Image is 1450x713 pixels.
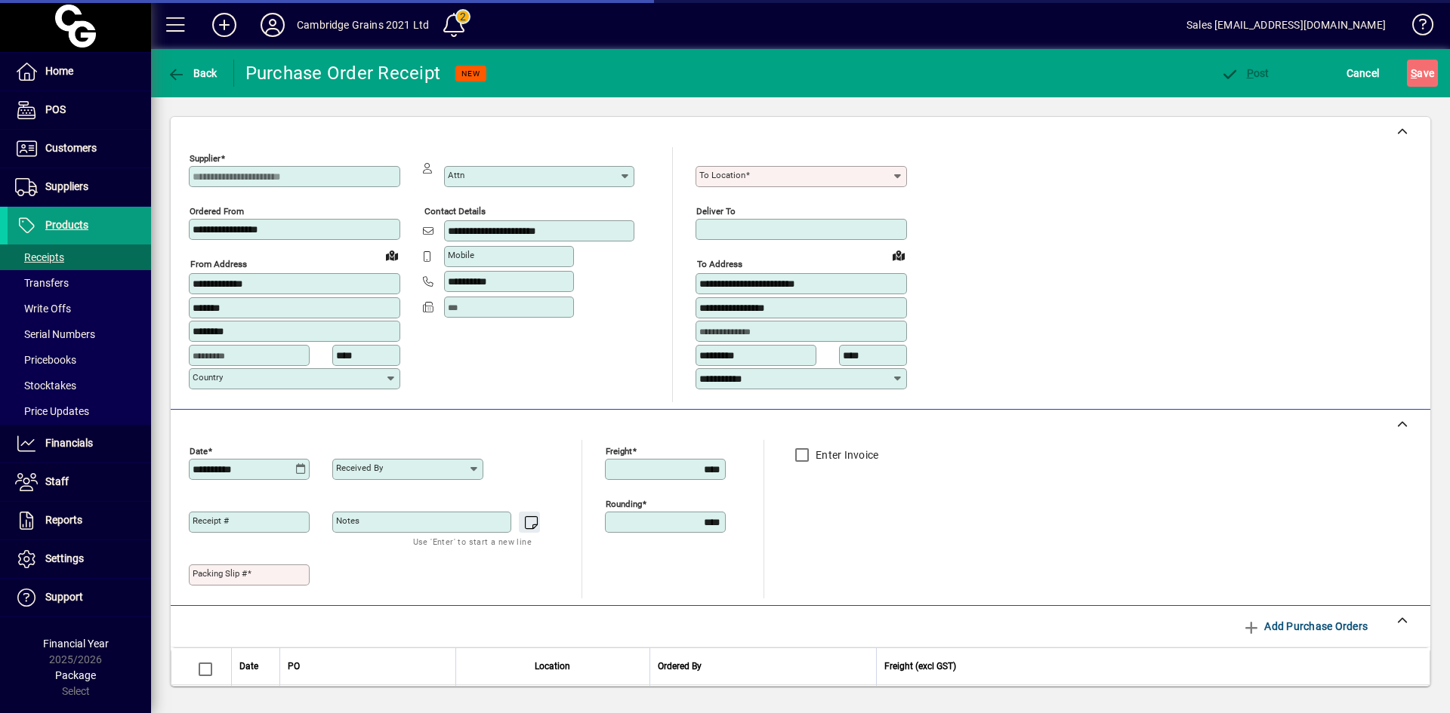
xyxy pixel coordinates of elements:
span: POS [45,103,66,115]
a: Reports [8,502,151,539]
a: POS [8,91,151,129]
span: Staff [45,475,69,487]
span: PO [288,658,300,675]
mat-label: Freight [606,445,632,456]
a: Settings [8,540,151,578]
a: View on map [887,243,911,267]
mat-label: Attn [448,170,464,180]
div: PO [288,658,448,675]
mat-label: To location [699,170,745,180]
mat-label: Receipt # [193,515,229,526]
span: S [1411,67,1417,79]
a: Financials [8,425,151,463]
span: Pricebooks [15,354,76,366]
span: Location [535,658,570,675]
span: Stocktakes [15,380,76,392]
span: Write Offs [15,303,71,315]
span: Transfers [15,277,69,289]
mat-label: Supplier [190,153,221,164]
mat-label: Ordered from [190,206,244,217]
button: Profile [248,11,297,38]
button: Cancel [1343,60,1384,87]
label: Enter Invoice [813,447,878,463]
a: Home [8,53,151,91]
a: Transfers [8,270,151,296]
mat-label: Deliver To [696,206,736,217]
app-page-header-button: Back [151,60,234,87]
span: ost [1220,67,1270,79]
span: Customers [45,142,97,154]
span: Price Updates [15,405,89,417]
button: Save [1407,60,1438,87]
a: Receipts [8,244,151,270]
span: Settings [45,552,84,564]
span: NEW [461,69,480,78]
div: Freight (excl GST) [884,658,1411,675]
mat-label: Packing Slip # [193,568,247,579]
a: Support [8,579,151,616]
mat-label: Received by [336,463,383,473]
span: Cancel [1347,61,1380,85]
mat-label: Date [190,445,208,456]
a: Knowledge Base [1401,3,1431,52]
span: Package [55,669,96,681]
mat-label: Rounding [606,498,642,509]
span: Add Purchase Orders [1242,614,1368,638]
button: Add Purchase Orders [1236,613,1374,640]
a: Staff [8,463,151,501]
span: Serial Numbers [15,328,95,340]
span: Receipts [15,251,64,263]
a: Write Offs [8,296,151,321]
span: Financials [45,437,93,449]
span: Freight (excl GST) [884,658,956,675]
a: Stocktakes [8,373,151,398]
a: Customers [8,130,151,167]
a: Pricebooks [8,347,151,373]
span: Ordered By [658,658,702,675]
span: P [1247,67,1254,79]
div: Sales [EMAIL_ADDRESS][DOMAIN_NAME] [1186,13,1386,37]
a: Price Updates [8,398,151,424]
button: Back [163,60,221,87]
mat-label: Mobile [448,250,474,260]
div: Ordered By [658,658,868,675]
mat-hint: Use 'Enter' to start a new line [413,533,532,550]
span: Support [45,591,83,603]
button: Post [1217,60,1273,87]
mat-label: Country [193,372,223,383]
div: Date [239,658,272,675]
button: Add [200,11,248,38]
a: Suppliers [8,168,151,206]
span: Financial Year [43,638,109,650]
span: Products [45,219,88,231]
a: Serial Numbers [8,321,151,347]
span: ave [1411,61,1434,85]
div: Cambridge Grains 2021 Ltd [297,13,429,37]
span: Suppliers [45,180,88,192]
div: Purchase Order Receipt [245,61,441,85]
span: Home [45,65,73,77]
span: Back [167,67,217,79]
span: Date [239,658,258,675]
mat-label: Notes [336,515,359,526]
a: View on map [380,243,404,267]
span: Reports [45,514,82,526]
